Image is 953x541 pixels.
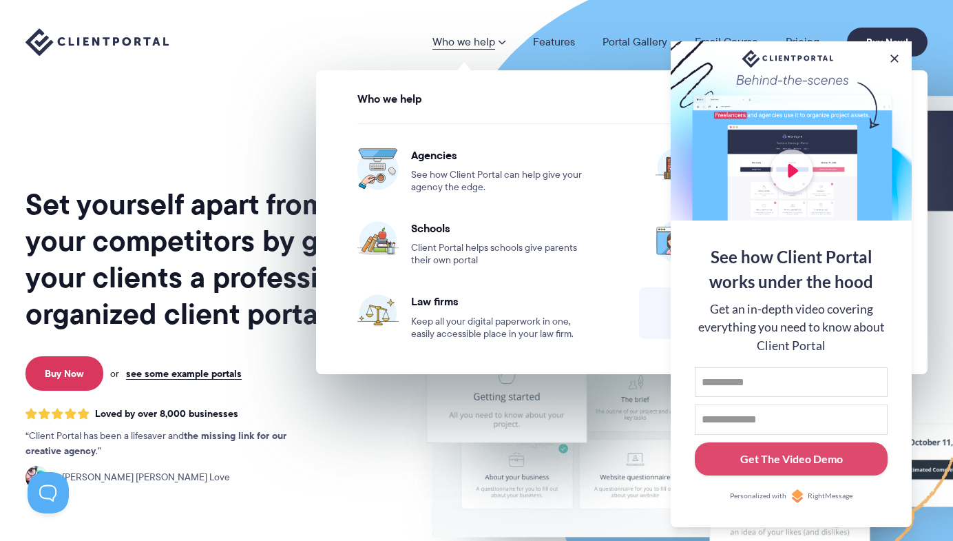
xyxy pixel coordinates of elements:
[28,472,69,513] iframe: Toggle Customer Support
[695,489,888,503] a: Personalized withRightMessage
[847,28,928,57] a: Buy Now!
[639,287,903,339] a: See all our use cases
[411,148,588,162] span: Agencies
[316,70,928,374] ul: Who we help
[695,245,888,294] div: See how Client Portal works under the hood
[324,110,920,354] ul: View pricing
[808,491,852,502] span: RightMessage
[126,367,242,380] a: see some example portals
[411,169,588,194] span: See how Client Portal can help give your agency the edge.
[790,489,804,503] img: Personalized with RightMessage
[411,316,588,340] span: Keep all your digital paperwork in one, easily accessible place in your law firm.
[411,294,588,308] span: Law firms
[603,37,667,48] a: Portal Gallery
[25,186,386,332] h1: Set yourself apart from your competitors by giving your clients a professional, organized client ...
[411,242,588,267] span: Client Portal helps schools give parents their own portal
[411,221,588,235] span: Schools
[25,428,286,458] strong: the missing link for our creative agency
[25,356,103,391] a: Buy Now
[695,442,888,476] button: Get The Video Demo
[110,367,119,380] span: or
[25,429,315,459] p: Client Portal has been a lifesaver and .
[740,451,843,467] div: Get The Video Demo
[357,93,422,105] span: Who we help
[730,491,786,502] span: Personalized with
[54,470,230,485] span: [PERSON_NAME] [PERSON_NAME] Love
[533,37,575,48] a: Features
[432,37,505,48] a: Who we help
[786,37,819,48] a: Pricing
[95,408,238,420] span: Loved by over 8,000 businesses
[695,37,758,48] a: Email Course
[695,300,888,355] div: Get an in-depth video covering everything you need to know about Client Portal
